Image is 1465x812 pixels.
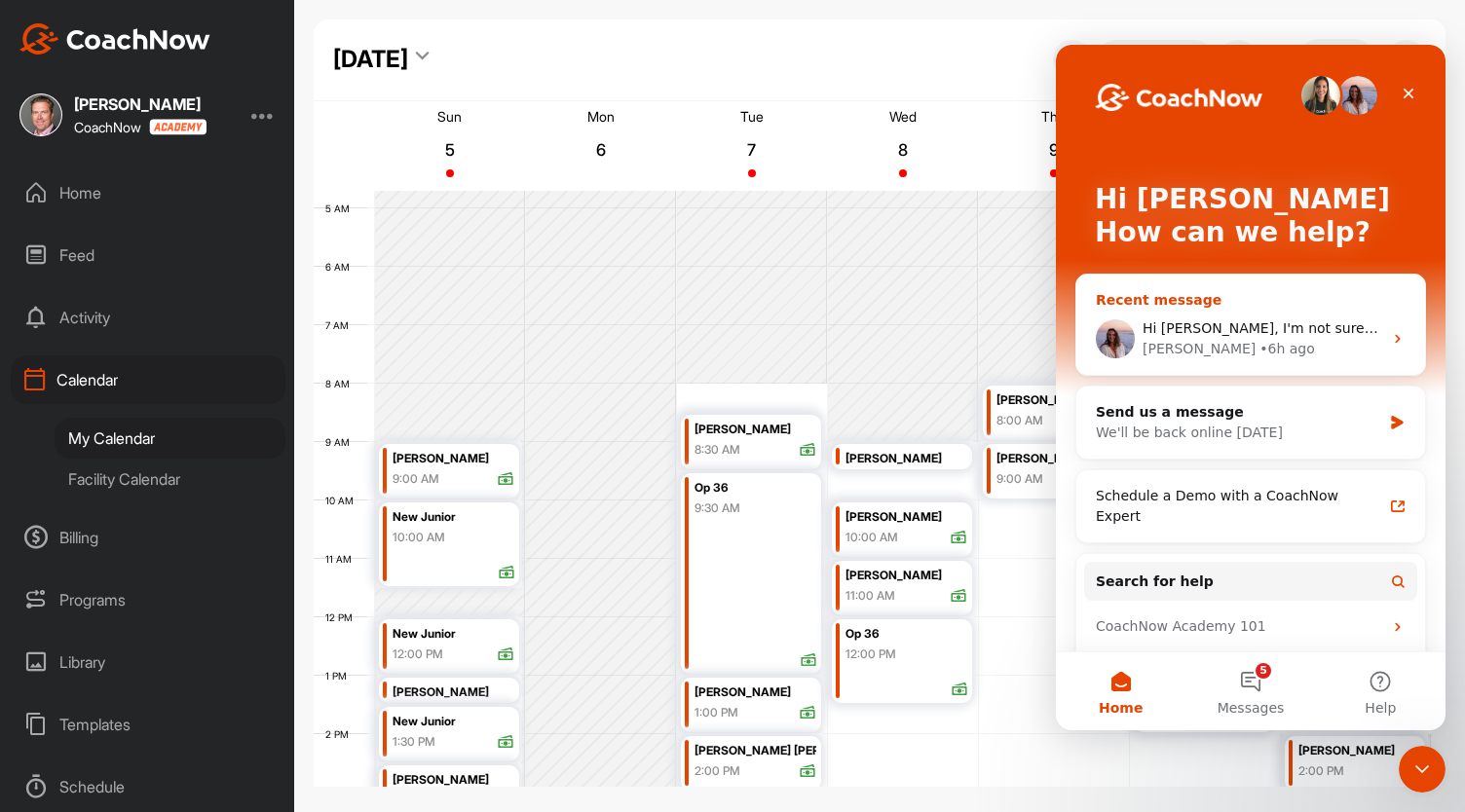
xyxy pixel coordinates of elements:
[695,682,816,704] div: [PERSON_NAME]
[309,656,340,670] span: Help
[393,470,439,488] div: 9:00 AM
[583,140,619,160] p: 6
[11,168,285,217] div: Home
[695,740,816,762] div: [PERSON_NAME] [PERSON_NAME]
[11,293,285,342] div: Activity
[40,572,326,592] div: CoachNow Academy 101
[260,608,390,685] button: Help
[19,23,210,55] img: CoachNow
[314,319,368,331] div: 7 AM
[393,529,445,546] div: 10:00 AM
[676,101,827,191] a: October 7, 2025
[393,646,443,663] div: 12:00 PM
[996,448,1118,470] div: [PERSON_NAME]
[525,101,676,191] a: October 6, 2025
[55,418,285,459] div: My Calendar
[1041,108,1066,125] p: Thu
[1097,40,1214,79] button: [DATE]
[314,203,369,214] div: 5 AM
[393,711,514,733] div: New Junior
[11,231,285,279] div: Feed
[1056,45,1446,730] iframe: Intercom live chat
[393,769,514,792] div: [PERSON_NAME]
[43,656,87,670] span: Home
[87,276,1386,291] span: Hi [PERSON_NAME], I'm not sure I'm seeing the issues here. You can sign up for a call with our Ac...
[204,294,259,314] div: • 6h ago
[87,294,200,314] div: [PERSON_NAME]
[314,436,369,448] div: 9 AM
[740,108,764,125] p: Tue
[28,433,361,490] a: Schedule a Demo with a CoachNow Expert
[314,670,366,682] div: 1 PM
[1298,762,1344,780] div: 2:00 PM
[374,101,525,191] a: October 5, 2025
[695,704,738,721] div: 1:00 PM
[11,638,285,686] div: Library
[393,448,514,470] div: [PERSON_NAME]
[28,564,361,600] div: CoachNow Academy 101
[845,623,967,646] div: Op 36
[845,529,898,546] div: 10:00 AM
[11,575,285,624] div: Programs
[19,93,62,136] img: square_abdfdf2b4235f0032e8ef9e906cebb3a.jpg
[734,140,770,160] p: 7
[11,355,285,404] div: Calendar
[996,389,1118,412] div: [PERSON_NAME]
[314,378,369,389] div: 8 AM
[314,553,371,565] div: 11 AM
[28,517,361,556] button: Search for help
[162,656,229,670] span: Messages
[845,565,967,587] div: [PERSON_NAME]
[11,700,285,749] div: Templates
[333,42,408,77] div: [DATE]
[845,448,967,470] div: [PERSON_NAME]
[74,119,207,135] div: CoachNow
[996,412,1043,429] div: 8:00 AM
[695,477,816,499] div: Op 36
[1036,140,1071,160] p: 9
[314,495,373,506] div: 10 AM
[432,140,468,160] p: 5
[996,470,1043,488] div: 9:00 AM
[885,140,920,160] p: 8
[40,441,326,482] div: Schedule a Demo with a CoachNow Expert
[393,623,514,646] div: New Junior
[314,728,368,740] div: 2 PM
[695,499,740,517] div: 9:30 AM
[695,419,816,441] div: [PERSON_NAME]
[845,646,896,663] div: 12:00 PM
[845,506,967,529] div: [PERSON_NAME]
[314,611,372,623] div: 12 PM
[845,587,895,605] div: 11:00 AM
[827,101,978,191] a: October 8, 2025
[393,733,435,751] div: 1:30 PM
[40,527,158,547] span: Search for help
[393,682,514,704] div: [PERSON_NAME]
[40,378,325,398] div: We'll be back online [DATE]
[1399,746,1446,793] iframe: Intercom live chat
[393,506,514,529] div: New Junior
[11,513,285,562] div: Billing
[149,119,207,135] img: CoachNow acadmey
[314,261,369,273] div: 6 AM
[695,441,740,459] div: 8:30 AM
[130,608,259,685] button: Messages
[55,459,285,499] div: Facility Calendar
[695,762,740,780] div: 2:00 PM
[587,108,615,125] p: Mon
[40,357,325,378] div: Send us a message
[1297,39,1375,81] button: +Add
[11,762,285,811] div: Schedule
[889,108,917,125] p: Wed
[74,96,207,112] div: [PERSON_NAME]
[19,341,370,415] div: Send us a messageWe'll be back online [DATE]
[1298,740,1421,762] div: [PERSON_NAME]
